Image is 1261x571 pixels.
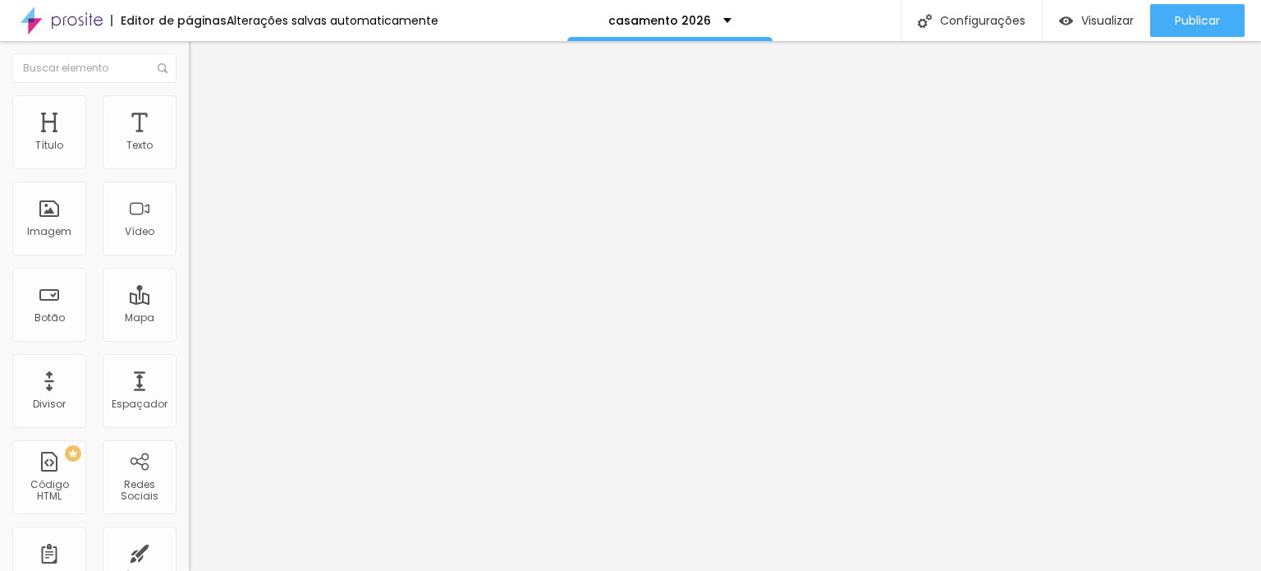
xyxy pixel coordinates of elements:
[1059,14,1073,28] img: view-1.svg
[227,12,438,29] font: Alterações salvas automaticamente
[27,224,71,238] font: Imagem
[33,397,66,411] font: Divisor
[918,14,932,28] img: Ícone
[1081,12,1134,29] font: Visualizar
[1150,4,1245,37] button: Publicar
[125,224,154,238] font: Vídeo
[121,477,158,503] font: Redes Sociais
[125,311,154,325] font: Mapa
[1043,4,1150,37] button: Visualizar
[940,12,1025,29] font: Configurações
[35,138,63,152] font: Título
[189,41,1261,571] iframe: Editor
[34,311,65,325] font: Botão
[121,12,227,29] font: Editor de páginas
[158,63,167,73] img: Ícone
[126,138,153,152] font: Texto
[1175,12,1220,29] font: Publicar
[608,12,711,29] font: casamento 2026
[112,397,167,411] font: Espaçador
[12,53,177,83] input: Buscar elemento
[30,477,69,503] font: Código HTML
